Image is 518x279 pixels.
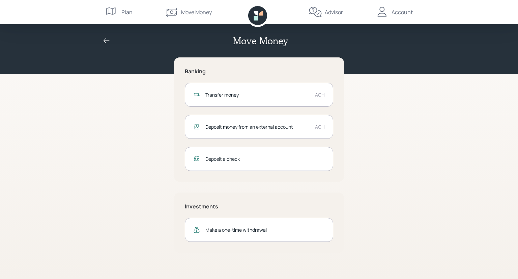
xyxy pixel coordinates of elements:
h5: Banking [185,68,333,75]
div: Deposit a check [205,155,325,162]
div: Make a one-time withdrawal [205,226,325,233]
div: Account [392,8,413,16]
div: Transfer money [205,91,310,98]
div: Move Money [181,8,212,16]
div: ACH [315,91,325,98]
h5: Investments [185,203,333,210]
div: Deposit money from an external account [205,123,310,130]
div: Plan [121,8,133,16]
div: Advisor [325,8,343,16]
div: ACH [315,123,325,130]
h2: Move Money [233,35,288,47]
